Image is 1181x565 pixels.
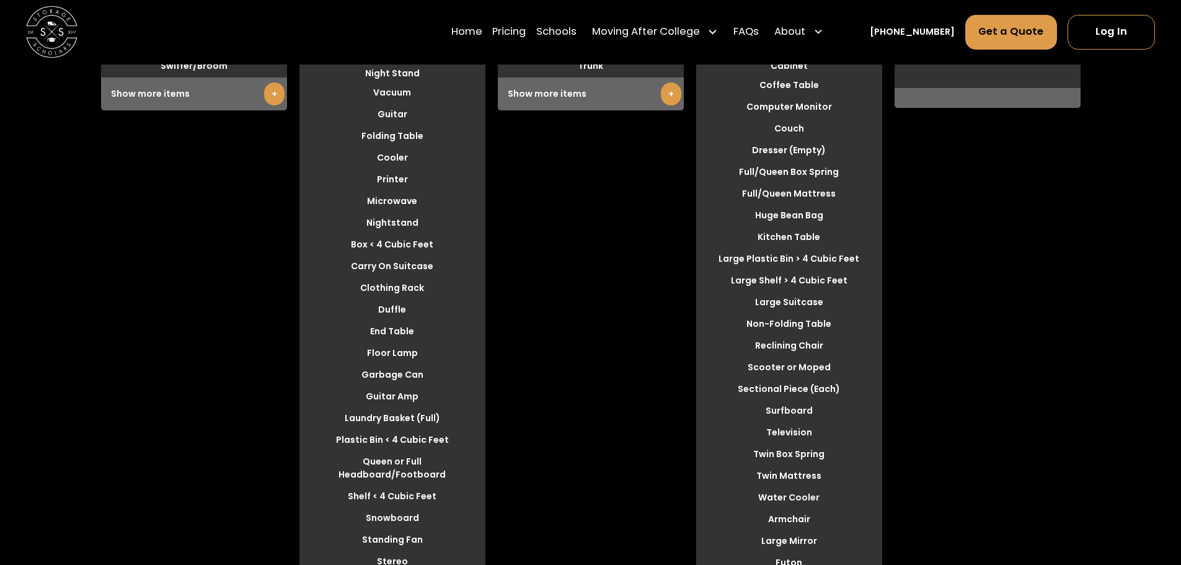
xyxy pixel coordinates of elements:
li: Guitar [299,105,485,124]
li: Television [696,423,882,442]
li: Twin Mattress [696,466,882,486]
li: Dresser (Empty) [696,141,882,160]
li: Reclining Chair [696,336,882,355]
li: Sectional Piece (Each) [696,380,882,399]
li: Scooter or Moped [696,358,882,377]
li: Cooler [299,148,485,167]
li: Clothing Rack [299,278,485,298]
img: Storage Scholars main logo [26,6,77,58]
li: Swiffer/Broom [101,56,287,76]
a: Log In [1068,15,1155,50]
li: Surfboard [696,401,882,420]
li: Armchair [696,510,882,529]
li: Non-Folding Table [696,314,882,334]
li: Snowboard [299,509,485,528]
li: Printer [299,170,485,189]
div: Show more items [498,78,684,110]
div: Show more items [101,78,287,110]
div: Moving After College [592,25,700,40]
li: Twin Box Spring [696,445,882,464]
li: Nightstand [299,213,485,233]
li: Shelf < 4 Cubic Feet [299,487,485,506]
li: Huge Bean Bag [696,206,882,225]
li: Kitchen Table [696,228,882,247]
li: Floor Lamp [299,344,485,363]
li: Full/Queen Box Spring [696,162,882,182]
li: Large Plastic Bin > 4 Cubic Feet [696,249,882,269]
a: Get a Quote [965,15,1058,50]
li: Full/Queen Mattress [696,184,882,203]
li: Box < 4 Cubic Feet [299,235,485,254]
li: Standing Fan [299,530,485,549]
li: Guitar Amp [299,387,485,406]
li: Water Cooler [696,488,882,507]
li: Duffle [299,300,485,319]
a: FAQs [733,14,759,50]
li: End Table [299,322,485,341]
li: Coffee Table [696,76,882,95]
a: Home [451,14,482,50]
li: Microwave [299,192,485,211]
li: Large Mirror [696,532,882,551]
li: Garbage Can [299,365,485,385]
div: About [769,14,829,50]
a: Schools [536,14,577,50]
li: Large Suitcase [696,293,882,312]
li: Large Shelf > 4 Cubic Feet [696,271,882,290]
li: Plastic Bin < 4 Cubic Feet [299,430,485,450]
a: [PHONE_NUMBER] [870,25,955,39]
li: Computer Monitor [696,97,882,117]
li: Folding Table [299,127,485,146]
a: Pricing [492,14,526,50]
li: Laundry Basket (Full) [299,409,485,428]
div: About [774,25,805,40]
li: Night Stand [299,64,485,83]
a: home [26,6,77,58]
li: Vacuum [299,83,485,102]
a: + [264,82,285,105]
li: Cabinet [696,56,882,76]
a: + [661,82,681,105]
li: Couch [696,119,882,138]
li: Queen or Full Headboard/Footboard [299,452,485,484]
li: Trunk [498,56,684,76]
div: Moving After College [587,14,723,50]
li: Carry On Suitcase [299,257,485,276]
